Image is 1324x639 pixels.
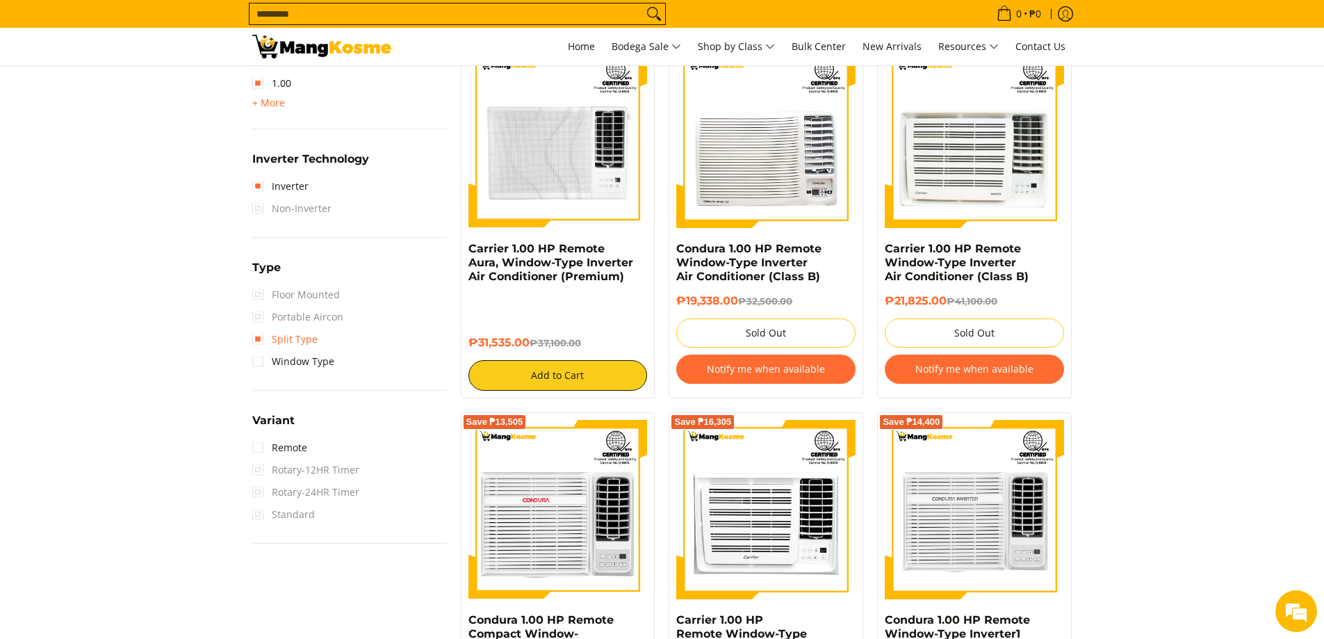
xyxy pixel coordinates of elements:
[81,175,192,316] span: We're online!
[1008,28,1072,65] a: Contact Us
[1027,9,1043,19] span: ₱0
[252,95,285,111] summary: Open
[674,418,731,426] span: Save ₱16,305
[252,35,391,58] img: Bodega Sale Aircon l Mang Kosme: Home Appliances Warehouse Sale
[405,28,1072,65] nav: Main Menu
[992,6,1045,22] span: •
[252,154,369,175] summary: Open
[1015,40,1065,53] span: Contact Us
[252,503,315,526] span: Standard
[676,49,856,228] img: Condura 1.00 HP Remote Window-Type Inverter Air Conditioner (Class B)
[252,154,369,165] span: Inverter Technology
[530,337,581,348] del: ₱37,100.00
[252,350,334,373] a: Window Type
[252,459,359,481] span: Rotary-12HR Timer
[605,28,688,65] a: Bodega Sale
[252,262,281,284] summary: Open
[468,49,648,228] img: Carrier 1.00 HP Remote Aura, Window-Type Inverter Air Conditioner (Premium)
[252,262,281,273] span: Type
[468,242,633,283] a: Carrier 1.00 HP Remote Aura, Window-Type Inverter Air Conditioner (Premium)
[698,38,775,56] span: Shop by Class
[676,420,856,599] img: Carrier 1.00 HP Remote Window-Type Compact Inverter Air Conditioner (Class B)
[72,78,234,96] div: Chat with us now
[885,294,1064,308] h6: ₱21,825.00
[885,355,1064,384] button: Notify me when available
[228,7,261,40] div: Minimize live chat window
[252,481,359,503] span: Rotary-24HR Timer
[252,97,285,108] span: + More
[612,38,681,56] span: Bodega Sale
[468,420,648,599] img: Condura 1.00 HP Remote Compact Window-Type Inverter Air Conditioner (Class B)
[792,40,846,53] span: Bulk Center
[691,28,782,65] a: Shop by Class
[568,40,595,53] span: Home
[561,28,602,65] a: Home
[676,355,856,384] button: Notify me when available
[856,28,929,65] a: New Arrivals
[885,242,1029,283] a: Carrier 1.00 HP Remote Window-Type Inverter Air Conditioner (Class B)
[252,284,340,306] span: Floor Mounted
[252,306,343,328] span: Portable Aircon
[938,38,999,56] span: Resources
[7,380,265,428] textarea: Type your message and hit 'Enter'
[863,40,922,53] span: New Arrivals
[252,328,318,350] a: Split Type
[252,197,332,220] span: Non-Inverter
[468,360,648,391] button: Add to Cart
[252,72,291,95] a: 1.00
[252,415,295,426] span: Variant
[676,242,822,283] a: Condura 1.00 HP Remote Window-Type Inverter Air Conditioner (Class B)
[252,175,309,197] a: Inverter
[252,415,295,437] summary: Open
[885,49,1064,228] img: Carrier 1.00 HP Remote Window-Type Inverter Air Conditioner (Class B)
[1014,9,1024,19] span: 0
[785,28,853,65] a: Bulk Center
[676,318,856,348] button: Sold Out
[883,418,940,426] span: Save ₱14,400
[468,336,648,350] h6: ₱31,535.00
[885,420,1064,599] img: Condura 1.00 HP Remote Window-Type Inverter1 Air Conditioner (Class B)
[252,437,307,459] a: Remote
[947,296,997,307] del: ₱41,100.00
[643,3,665,24] button: Search
[466,418,523,426] span: Save ₱13,505
[738,296,792,307] del: ₱32,500.00
[931,28,1006,65] a: Resources
[676,294,856,308] h6: ₱19,338.00
[885,318,1064,348] button: Sold Out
